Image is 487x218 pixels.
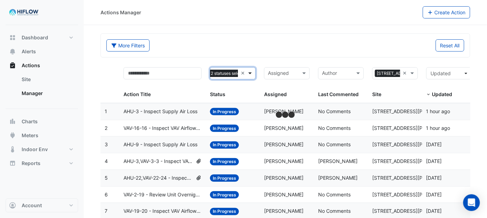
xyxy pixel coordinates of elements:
span: No Comments [318,192,351,197]
span: [PERSON_NAME] [264,141,304,147]
button: Reset All [436,39,464,52]
span: [PERSON_NAME] [318,158,358,164]
span: [PERSON_NAME] [264,175,304,181]
span: [STREET_ADDRESS][PERSON_NAME] [375,70,453,77]
button: Reports [6,156,78,170]
span: [PERSON_NAME] [264,125,304,131]
span: In Progress [210,108,239,115]
div: Actions [6,72,78,103]
a: Manager [16,86,78,100]
span: [STREET_ADDRESS][PERSON_NAME] [372,175,457,181]
span: 2025-09-03T09:03:56.169 [426,125,450,131]
span: 2 statuses selected [209,70,250,77]
button: Meters [6,129,78,142]
span: 2 [105,125,107,131]
span: [PERSON_NAME] [264,158,304,164]
div: Open Intercom Messenger [463,194,480,211]
span: No Comments [318,125,351,131]
app-icon: Alerts [9,48,16,55]
span: Account [22,202,42,209]
button: Updated [426,67,472,79]
span: AHU-3 - Inspect Supply Air Loss [123,108,197,116]
span: [STREET_ADDRESS][PERSON_NAME] [372,108,457,114]
span: AHU-22,VAV-22-24 - Inspect VAV Airflow Leak [123,174,193,182]
span: [PERSON_NAME] [264,208,304,214]
span: No Comments [318,141,351,147]
app-icon: Actions [9,62,16,69]
button: More Filters [106,39,150,52]
a: Site [16,72,78,86]
app-icon: Charts [9,118,16,125]
span: In Progress [210,191,239,198]
span: Action Title [123,91,151,97]
span: Actions [22,62,40,69]
span: 2025-09-02T08:19:08.463 [426,141,442,147]
app-icon: Reports [9,160,16,167]
span: 3 [105,141,108,147]
span: 4 [105,158,108,164]
button: Indoor Env [6,142,78,156]
span: Site [372,91,381,97]
span: AHU-3,VAV-3-3 - Inspect VAV Airflow Block [123,157,193,165]
span: 2025-09-01T10:07:37.332 [426,192,442,197]
span: In Progress [210,174,239,182]
span: Last Commented [318,91,359,97]
span: Meters [22,132,38,139]
span: Clear [403,69,409,77]
button: Account [6,198,78,212]
button: Create Action [423,6,471,18]
span: [STREET_ADDRESS][PERSON_NAME] [372,125,457,131]
span: In Progress [210,208,239,215]
span: 2025-09-03T09:04:11.152 [426,108,450,114]
img: Company Logo [8,6,40,20]
app-icon: Indoor Env [9,146,16,153]
span: VAV-16-16 - Inspect VAV Airflow Leak [123,124,202,132]
span: AHU-9 - Inspect Supply Air Loss [123,141,197,149]
button: Dashboard [6,31,78,45]
span: In Progress [210,158,239,165]
span: Assigned [264,91,287,97]
span: Reports [22,160,40,167]
span: [PERSON_NAME] [264,192,304,197]
span: 2025-09-01T10:09:45.136 [426,158,442,164]
span: Updated [432,91,452,97]
span: Charts [22,118,38,125]
span: [PERSON_NAME] [318,175,358,181]
span: [STREET_ADDRESS][PERSON_NAME] [372,208,457,214]
app-icon: Meters [9,132,16,139]
span: In Progress [210,125,239,132]
span: [PERSON_NAME] [264,108,304,114]
span: No Comments [318,208,351,214]
span: Indoor Env [22,146,48,153]
button: Charts [6,115,78,129]
div: Actions Manager [100,9,141,16]
span: No Comments [318,108,351,114]
span: VAV-19-20 - Inspect VAV Airflow Leak [123,207,202,215]
span: 7 [105,208,107,214]
span: Status [210,91,225,97]
span: Updated [431,70,451,76]
span: [STREET_ADDRESS][PERSON_NAME] [372,158,457,164]
button: Actions [6,59,78,72]
span: 2025-09-01T10:07:25.430 [426,208,442,214]
button: Alerts [6,45,78,59]
span: 2025-09-01T10:09:32.221 [426,175,442,181]
span: [STREET_ADDRESS][PERSON_NAME] [372,141,457,147]
span: In Progress [210,141,239,149]
span: 1 [105,108,107,114]
span: Clear [241,69,247,77]
span: VAV-2-19 - Review Unit Overnight Heating (Energy Waste) [123,191,202,199]
app-icon: Dashboard [9,34,16,41]
span: [STREET_ADDRESS][PERSON_NAME] [372,192,457,197]
span: Alerts [22,48,36,55]
span: Dashboard [22,34,48,41]
span: 6 [105,192,108,197]
span: 5 [105,175,108,181]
